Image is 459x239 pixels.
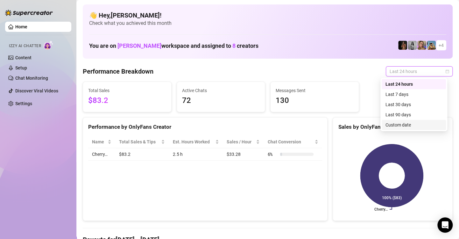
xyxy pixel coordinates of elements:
[169,148,223,161] td: 2.5 h
[385,91,442,98] div: Last 7 days
[88,95,166,107] span: $83.2
[374,207,388,212] text: Cherry…
[15,76,48,81] a: Chat Monitoring
[44,40,53,50] img: AI Chatter
[115,148,169,161] td: $83.2
[119,138,160,145] span: Total Sales & Tips
[9,43,41,49] span: Izzy AI Chatter
[227,138,255,145] span: Sales / Hour
[89,20,446,27] span: Check what you achieved this month
[385,81,442,88] div: Last 24 hours
[88,148,115,161] td: Cherry…
[385,121,442,128] div: Custom date
[264,136,322,148] th: Chat Conversion
[15,55,32,60] a: Content
[83,67,153,76] h4: Performance Breakdown
[385,101,442,108] div: Last 30 days
[408,41,417,50] img: A
[15,101,32,106] a: Settings
[223,136,264,148] th: Sales / Hour
[232,42,236,49] span: 8
[382,99,446,110] div: Last 30 days
[390,67,449,76] span: Last 24 hours
[223,148,264,161] td: $33.28
[445,69,449,73] span: calendar
[382,110,446,120] div: Last 90 days
[385,111,442,118] div: Last 90 days
[15,65,27,70] a: Setup
[267,138,313,145] span: Chat Conversion
[89,11,446,20] h4: 👋 Hey, [PERSON_NAME] !
[382,79,446,89] div: Last 24 hours
[182,87,260,94] span: Active Chats
[15,24,27,29] a: Home
[439,42,444,49] span: + 4
[338,123,447,131] div: Sales by OnlyFans Creator
[88,87,166,94] span: Total Sales
[417,41,426,50] img: Cherry
[276,95,354,107] span: 130
[267,151,278,158] span: 6 %
[88,123,322,131] div: Performance by OnlyFans Creator
[92,138,106,145] span: Name
[382,120,446,130] div: Custom date
[382,89,446,99] div: Last 7 days
[15,88,58,93] a: Discover Viral Videos
[117,42,161,49] span: [PERSON_NAME]
[173,138,214,145] div: Est. Hours Worked
[398,41,407,50] img: the_bohema
[427,41,436,50] img: Babydanix
[89,42,258,49] h1: You are on workspace and assigned to creators
[182,95,260,107] span: 72
[5,10,53,16] img: logo-BBDzfeDw.svg
[437,217,453,233] div: Open Intercom Messenger
[276,87,354,94] span: Messages Sent
[115,136,169,148] th: Total Sales & Tips
[88,136,115,148] th: Name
